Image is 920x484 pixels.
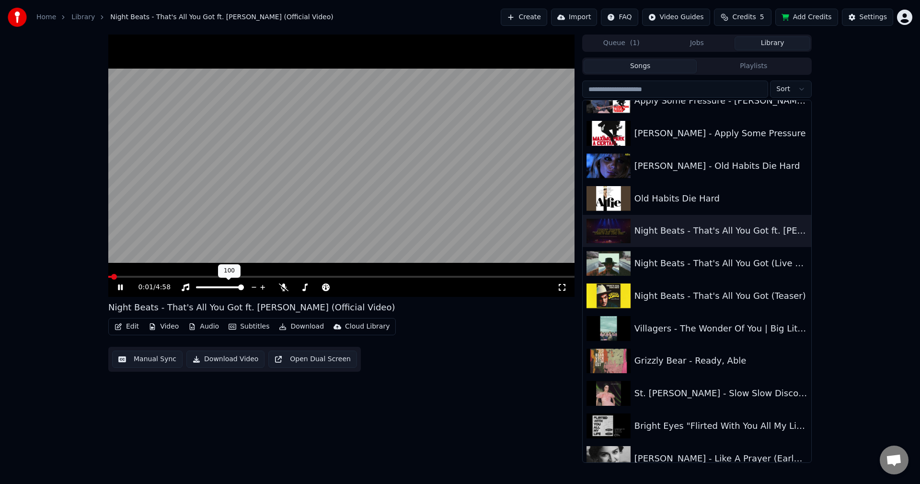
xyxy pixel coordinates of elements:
[108,301,395,314] div: Night Beats - That's All You Got ft. [PERSON_NAME] (Official Video)
[186,351,264,368] button: Download Video
[584,59,697,73] button: Songs
[138,283,161,292] div: /
[634,94,807,107] div: Apply Some Pressure - [PERSON_NAME] Guitar Cover
[36,12,333,22] nav: breadcrumb
[776,84,790,94] span: Sort
[345,322,390,331] div: Cloud Library
[71,12,95,22] a: Library
[630,38,640,48] span: ( 1 )
[697,59,810,73] button: Playlists
[634,387,807,400] div: St. [PERSON_NAME] - Slow Slow Disco (Audio)
[225,320,273,333] button: Subtitles
[634,192,807,205] div: Old Habits Die Hard
[634,257,807,270] div: Night Beats - That's All You Got (Live At Valentine)
[268,351,357,368] button: Open Dual Screen
[551,9,597,26] button: Import
[634,224,807,237] div: Night Beats - That's All You Got ft. [PERSON_NAME] (Official Video)
[275,320,328,333] button: Download
[760,12,764,22] span: 5
[714,9,771,26] button: Credits5
[860,12,887,22] div: Settings
[110,12,333,22] span: Night Beats - That's All You Got ft. [PERSON_NAME] (Official Video)
[8,8,27,27] img: youka
[880,446,908,474] div: Open de chat
[156,283,171,292] span: 4:58
[36,12,56,22] a: Home
[112,351,183,368] button: Manual Sync
[634,322,807,335] div: Villagers - The Wonder Of You | Big Little Lies: Season 2 OST
[634,354,807,367] div: Grizzly Bear - Ready, Able
[634,289,807,303] div: Night Beats - That's All You Got (Teaser)
[584,36,659,50] button: Queue
[634,452,807,465] div: [PERSON_NAME] - Like A Prayer (Early Version)
[842,9,893,26] button: Settings
[601,9,638,26] button: FAQ
[111,320,143,333] button: Edit
[145,320,183,333] button: Video
[218,264,241,278] div: 100
[732,12,756,22] span: Credits
[642,9,710,26] button: Video Guides
[501,9,547,26] button: Create
[138,283,153,292] span: 0:01
[634,127,807,140] div: [PERSON_NAME] - Apply Some Pressure
[634,419,807,433] div: Bright Eyes "Flirted With You All My Life" (Official Audio)
[735,36,810,50] button: Library
[184,320,223,333] button: Audio
[659,36,735,50] button: Jobs
[775,9,838,26] button: Add Credits
[634,159,807,173] div: [PERSON_NAME] - Old Habits Die Hard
